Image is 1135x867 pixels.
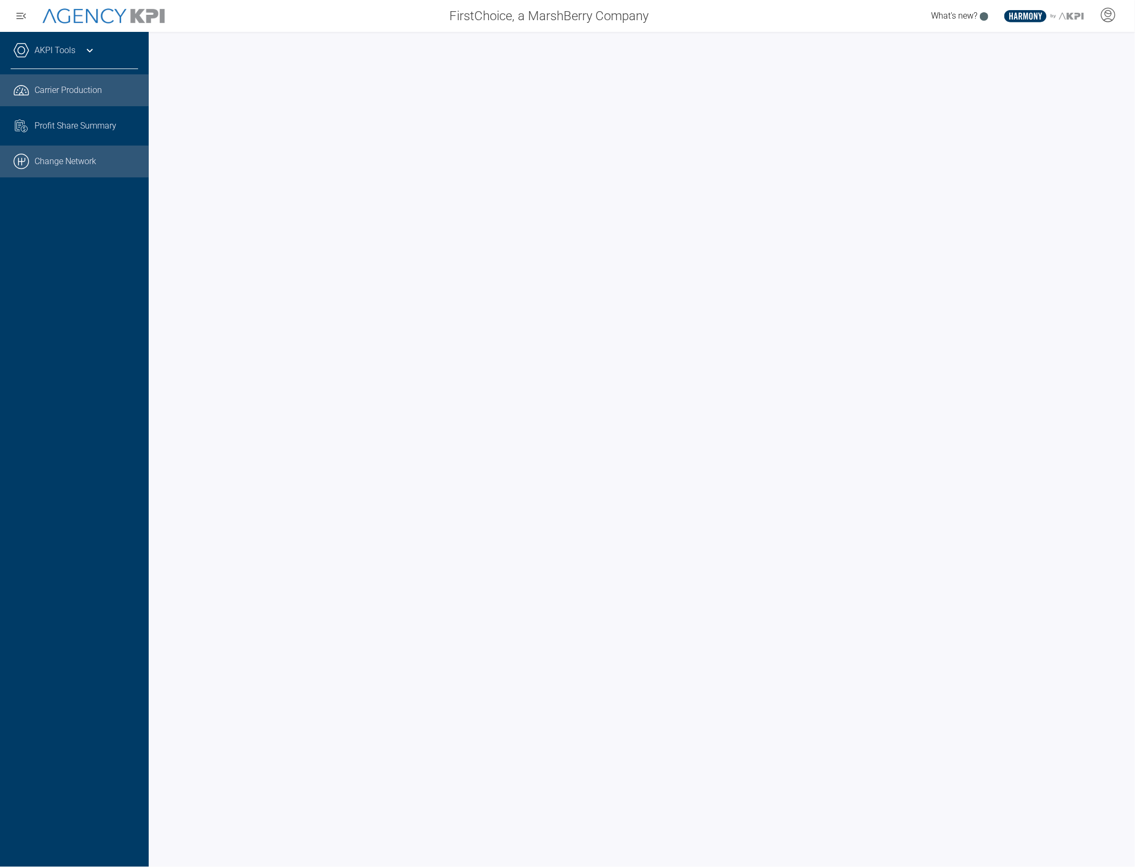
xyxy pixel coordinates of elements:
[42,8,165,24] img: AgencyKPI
[931,11,977,21] span: What's new?
[35,84,102,97] span: Carrier Production
[35,120,116,132] span: Profit Share Summary
[35,44,75,57] a: AKPI Tools
[449,6,648,25] span: FirstChoice, a MarshBerry Company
